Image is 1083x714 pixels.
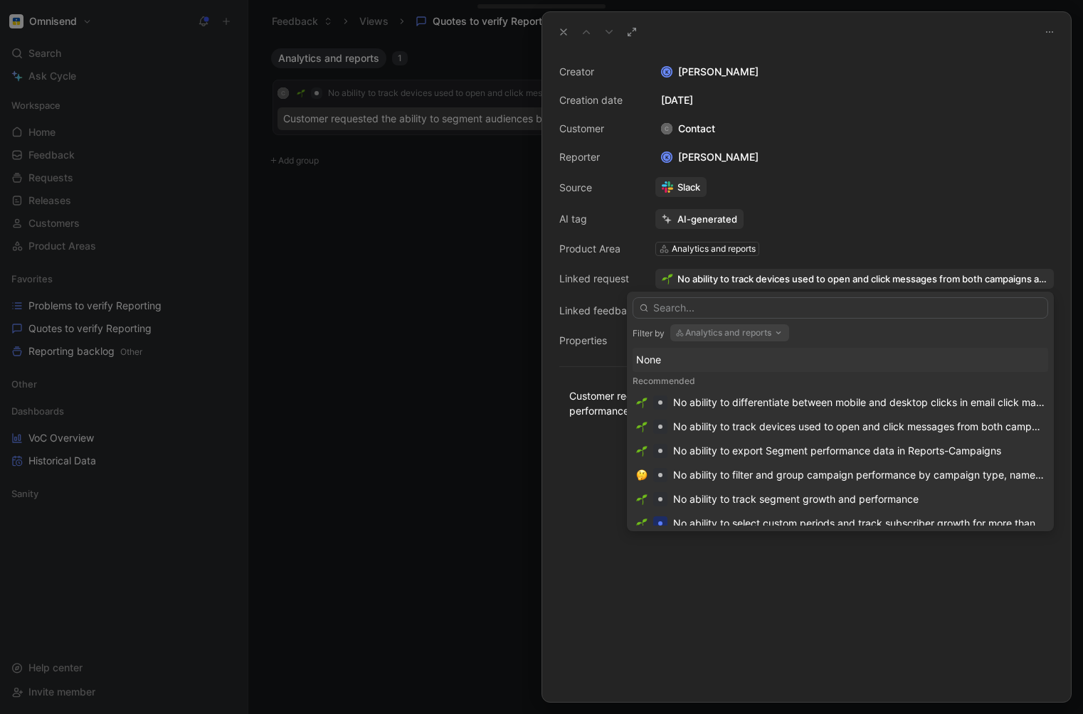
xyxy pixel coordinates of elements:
img: 🌱 [636,518,648,529]
img: 🌱 [636,494,648,505]
button: Analytics and reports [670,324,789,341]
div: No ability to differentiate between mobile and desktop clicks in email click maps [673,394,1045,411]
img: 🌱 [636,421,648,432]
input: Search... [633,297,1048,319]
img: 🌱 [636,397,648,408]
img: 🤔 [636,469,648,481]
div: No ability to filter and group campaign performance by campaign type, name, etc. in Reports-Campa... [673,467,1045,484]
div: Recommended [633,372,1048,390]
img: 🌱 [636,445,648,457]
div: None [636,351,1045,368]
div: No ability to select custom periods and track subscriber growth for more than the past 30 days [673,515,1045,532]
div: Filter by [633,328,665,339]
div: No ability to track devices used to open and click messages from both campaigns and automation [673,418,1045,435]
div: No ability to export Segment performance data in Reports-Campaigns [673,442,1001,459]
div: No ability to track segment growth and performance [673,491,919,508]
